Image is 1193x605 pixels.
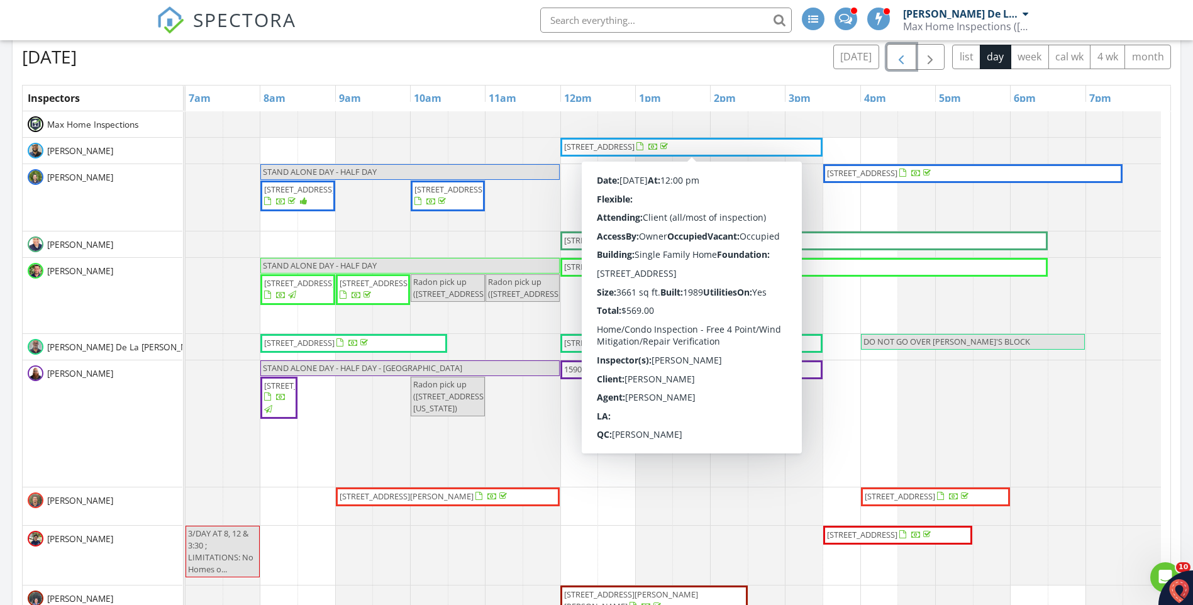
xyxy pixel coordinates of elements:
button: week [1011,45,1049,69]
img: img_0254min.jpg [28,365,43,381]
button: cal wk [1048,45,1091,69]
span: [STREET_ADDRESS] [564,261,635,272]
span: [STREET_ADDRESS] [414,184,485,195]
span: DO NOT GO OVER [PERSON_NAME]'S BLOCK [863,336,1030,347]
img: screenshot_20250418_163926.png [28,116,43,132]
span: STAND ALONE DAY - HALF DAY [263,166,377,177]
img: The Best Home Inspection Software - Spectora [157,6,184,34]
button: month [1124,45,1171,69]
span: [PERSON_NAME] [45,494,116,507]
span: [PERSON_NAME] [45,265,116,277]
img: 20240517_115644.jpg [28,492,43,508]
a: 7am [186,88,214,108]
span: [STREET_ADDRESS] [264,184,335,195]
span: Radon pick up ([STREET_ADDRESS][US_STATE]) [413,379,486,414]
span: STAND ALONE DAY - HALF DAY - [GEOGRAPHIC_DATA] [263,362,462,374]
a: 2pm [711,88,739,108]
span: Radon pick up ([STREET_ADDRESS]) [413,276,489,299]
span: 3/DAY AT 8, 12 & 3:30 ; LIMITATIONS: No Homes o... [188,528,253,575]
button: day [980,45,1011,69]
button: Next day [916,44,945,70]
a: 3pm [785,88,814,108]
span: STAND ALONE DAY - HALF DAY [263,260,377,271]
a: 7pm [1086,88,1114,108]
span: [PERSON_NAME] [45,533,116,545]
img: 20230703_153618min_1.jpg [28,236,43,252]
img: screenshot_20240521_135947.png [28,263,43,279]
input: Search everything... [540,8,792,33]
span: [STREET_ADDRESS] [264,380,335,391]
iframe: Intercom live chat [1150,562,1180,592]
span: [PERSON_NAME] [45,145,116,157]
a: 8am [260,88,289,108]
a: 9am [336,88,364,108]
span: [STREET_ADDRESS] [564,141,635,152]
span: 10 [1176,562,1190,572]
span: [STREET_ADDRESS][PERSON_NAME] [340,491,474,502]
img: 20230630_181745min.jpg [28,339,43,355]
span: Inspectors [28,91,80,105]
a: 5pm [936,88,964,108]
span: [STREET_ADDRESS] [865,491,935,502]
span: SPECTORA [193,6,296,33]
span: [PERSON_NAME] [45,171,116,184]
span: [STREET_ADDRESS] [827,529,897,540]
a: SPECTORA [157,17,296,43]
img: img_2117minmin_2min.jpg [28,143,43,158]
span: [PERSON_NAME] [45,367,116,380]
span: [STREET_ADDRESS] [564,235,635,246]
button: [DATE] [833,45,879,69]
span: [STREET_ADDRESS] [564,337,635,348]
span: [STREET_ADDRESS] [264,277,335,289]
span: [STREET_ADDRESS] [827,167,897,179]
span: Radon pick up ([STREET_ADDRESS]) [488,276,563,299]
button: 4 wk [1090,45,1125,69]
span: [PERSON_NAME] [45,238,116,251]
span: Max Home Inspections [45,118,141,131]
h2: [DATE] [22,44,77,69]
span: [PERSON_NAME] [45,592,116,605]
span: 1590 [GEOGRAPHIC_DATA] [564,364,663,375]
button: list [952,45,980,69]
span: [PERSON_NAME] De La [PERSON_NAME] [45,341,210,353]
img: alejandrollarena.jpg [28,169,43,185]
a: 11am [486,88,519,108]
a: 1pm [636,88,664,108]
div: [PERSON_NAME] De La [PERSON_NAME] [903,8,1019,20]
span: [STREET_ADDRESS] [264,337,335,348]
img: 20250307_102244_1.jpg [28,531,43,547]
a: 6pm [1011,88,1039,108]
div: Max Home Inspections (Tri County) [903,20,1029,33]
button: Previous day [887,44,916,70]
span: [STREET_ADDRESS] [340,277,410,289]
a: 4pm [861,88,889,108]
a: 10am [411,88,445,108]
a: 12pm [561,88,595,108]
